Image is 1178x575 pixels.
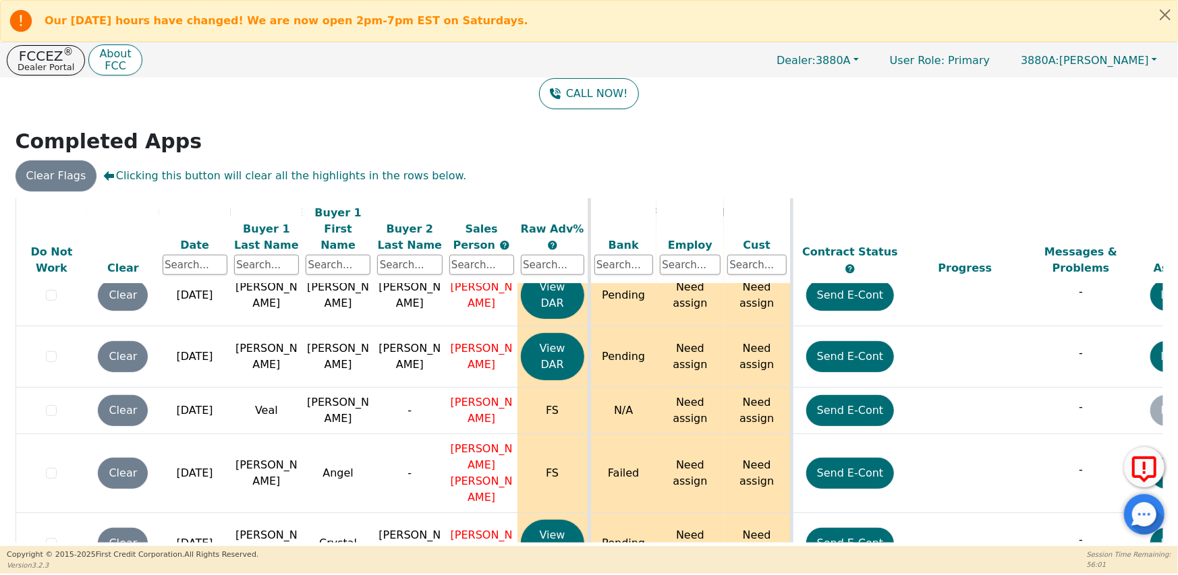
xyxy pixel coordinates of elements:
span: Contract Status [802,245,898,258]
span: Clicking this button will clear all the highlights in the rows below. [103,168,466,184]
button: Clear [98,395,148,426]
button: CALL NOW! [539,78,638,109]
td: Need assign [724,388,791,434]
span: Sales Person [453,222,499,251]
td: [PERSON_NAME] [231,326,302,388]
a: User Role: Primary [876,47,1003,73]
span: 3880A [777,54,851,67]
button: Send E-Cont [806,395,895,426]
div: Cust [727,237,787,253]
button: Clear [98,528,148,559]
div: Do Not Work [20,244,84,276]
span: [PERSON_NAME] [PERSON_NAME] [451,442,513,504]
td: [DATE] [159,388,231,434]
button: 3880A:[PERSON_NAME] [1007,50,1171,71]
input: Search... [234,255,299,275]
td: [DATE] [159,434,231,513]
p: - [1026,284,1135,300]
button: Send E-Cont [806,458,895,489]
button: Clear [98,458,148,489]
button: FCCEZ®Dealer Portal [7,45,85,75]
div: Buyer 1 First Name [306,204,370,253]
span: [PERSON_NAME] [451,396,513,425]
span: 3880A: [1021,54,1059,67]
button: AboutFCC [88,44,142,76]
td: [DATE] [159,265,231,326]
td: Need assign [656,265,724,326]
p: FCC [99,61,131,71]
td: Need assign [724,326,791,388]
div: Buyer 1 Last Name [234,220,299,253]
td: [PERSON_NAME] [302,265,374,326]
td: Pending [589,513,656,574]
input: Search... [377,255,442,275]
span: Dealer: [777,54,816,67]
div: Progress [911,260,1020,276]
td: [DATE] [159,326,231,388]
td: [PERSON_NAME] [302,326,374,388]
p: - [1026,462,1135,478]
div: Buyer 2 Last Name [377,220,442,253]
span: [PERSON_NAME] [1021,54,1149,67]
button: Report Error to FCC [1124,447,1165,487]
button: View DAR [521,333,584,380]
td: - [374,388,445,434]
td: [PERSON_NAME] [374,326,445,388]
input: Search... [660,255,721,275]
button: Clear Flags [16,160,97,191]
button: Dealer:3880A [762,50,873,71]
p: Version 3.2.3 [7,560,258,570]
td: Need assign [724,513,791,574]
input: Search... [306,255,370,275]
td: Need assign [656,388,724,434]
div: Clear [90,260,155,276]
td: Angel [302,434,374,513]
td: [PERSON_NAME] [374,513,445,574]
span: All Rights Reserved. [184,550,258,559]
span: [PERSON_NAME] [451,342,513,371]
button: Clear [98,280,148,311]
input: Search... [521,255,584,275]
td: [DATE] [159,513,231,574]
button: Close alert [1153,1,1177,28]
p: - [1026,532,1135,548]
div: Date [163,237,227,253]
button: View DAR [521,520,584,567]
div: Messages & Problems [1026,244,1135,276]
input: Search... [727,255,787,275]
span: FS [546,466,559,479]
td: Crystal [302,513,374,574]
td: Need assign [656,513,724,574]
button: Send E-Cont [806,341,895,372]
p: - [1026,399,1135,415]
div: Bank [594,237,654,253]
span: FS [546,404,559,417]
sup: ® [63,46,74,58]
p: Dealer Portal [18,63,74,71]
span: User Role : [890,54,945,67]
p: - [1026,345,1135,361]
button: Send E-Cont [806,280,895,311]
input: Search... [163,255,227,275]
span: Raw Adv% [521,222,584,235]
p: Primary [876,47,1003,73]
td: Need assign [656,434,724,513]
td: Need assign [724,265,791,326]
p: Session Time Remaining: [1087,549,1171,559]
button: Send E-Cont [806,528,895,559]
td: - [374,434,445,513]
td: [PERSON_NAME] [302,388,374,434]
input: Search... [449,255,514,275]
td: [PERSON_NAME] [231,513,302,574]
td: N/A [589,388,656,434]
td: Need assign [656,326,724,388]
button: Clear [98,341,148,372]
td: [PERSON_NAME] [374,265,445,326]
p: About [99,49,131,59]
div: Employ [660,237,721,253]
span: [PERSON_NAME] [451,528,513,557]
